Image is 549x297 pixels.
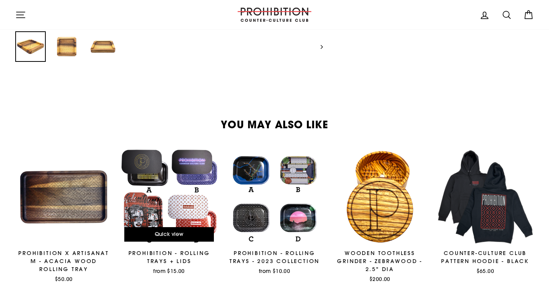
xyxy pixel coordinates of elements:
[120,249,217,265] div: PROHIBITION - ROLLING TRAYS + LIDS
[236,8,313,22] img: PROHIBITION COUNTER-CULTURE CLUB
[15,148,112,285] a: PROHIBITION X ARTISANAT M - ACACIA WOOD ROLLING TRAY$50.00
[331,249,428,273] div: WOODEN TOOTHLESS GRINDER - ZEBRAWOOD - 2.5" DIA
[437,148,534,277] a: Counter-Culture Club Pattern Hoodie - Black$65.00
[313,31,323,62] button: Next
[437,267,534,275] div: $65.00
[226,249,323,265] div: PROHIBITION - ROLLING TRAYS - 2023 COLLECTION
[226,267,323,275] div: from $10.00
[226,148,323,277] a: PROHIBITION - ROLLING TRAYS - 2023 COLLECTIONfrom $10.00
[88,32,117,61] img: PROHIBITION X ARTISANAT M - ACACIA WOOD ASHTRAY
[331,148,428,285] a: WOODEN TOOTHLESS GRINDER - ZEBRAWOOD - 2.5" DIA$200.00
[120,148,217,277] a: Quick view PROHIBITION - ROLLING TRAYS + LIDSfrom $15.00
[120,267,217,275] div: from $15.00
[437,249,534,265] div: Counter-Culture Club Pattern Hoodie - Black
[331,275,428,283] div: $200.00
[15,249,112,273] div: PROHIBITION X ARTISANAT M - ACACIA WOOD ROLLING TRAY
[155,231,184,237] span: Quick view
[52,32,81,61] img: PROHIBITION X ARTISANAT M - ACACIA WOOD ASHTRAY
[15,275,112,283] div: $50.00
[16,32,45,61] img: PROHIBITION X ARTISANAT M - ACACIA WOOD ASHTRAY
[15,119,534,129] h3: You may also like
